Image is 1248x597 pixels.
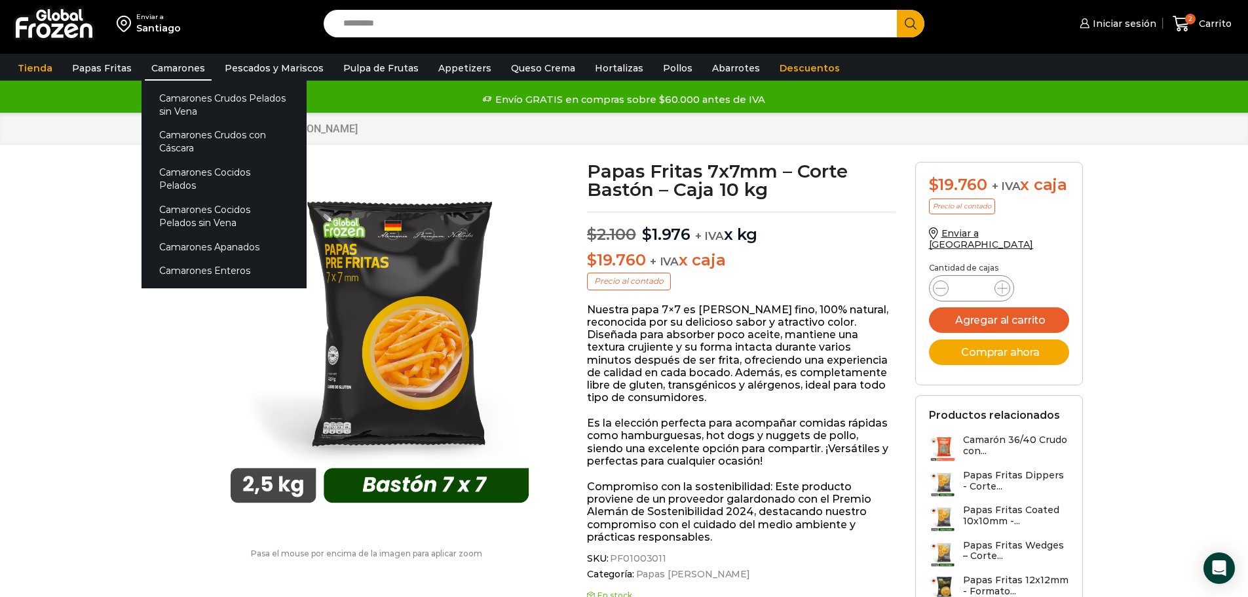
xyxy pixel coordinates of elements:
span: + IVA [695,229,724,242]
a: Papas [PERSON_NAME] [634,569,750,580]
div: 1 / 3 [200,162,559,522]
a: Camarón 36/40 Crudo con... [929,434,1069,463]
p: Cantidad de cajas [929,263,1069,273]
p: Pasa el mouse por encima de la imagen para aplicar zoom [166,549,568,558]
h3: Camarón 36/40 Crudo con... [963,434,1069,457]
a: Camarones [145,56,212,81]
div: Enviar a [136,12,181,22]
bdi: 19.760 [587,250,645,269]
button: Agregar al carrito [929,307,1069,333]
button: Comprar ahora [929,339,1069,365]
a: Papas Fritas Coated 10x10mm -... [929,505,1069,533]
p: Es la elección perfecta para acompañar comidas rápidas como hamburguesas, hot dogs y nuggets de p... [587,417,896,467]
span: $ [929,175,939,194]
a: Descuentos [773,56,846,81]
img: address-field-icon.svg [117,12,136,35]
p: Nuestra papa 7×7 es [PERSON_NAME] fino, 100% natural, reconocida por su delicioso sabor y atracti... [587,303,896,404]
span: $ [587,225,597,244]
span: Categoría: [587,569,896,580]
a: Appetizers [432,56,498,81]
h3: Papas Fritas Dippers - Corte... [963,470,1069,492]
bdi: 19.760 [929,175,987,194]
a: Pescados y Mariscos [218,56,330,81]
h3: Papas Fritas Coated 10x10mm -... [963,505,1069,527]
bdi: 2.100 [587,225,636,244]
h3: Papas Fritas Wedges – Corte... [963,540,1069,562]
input: Product quantity [959,279,984,298]
button: Search button [897,10,924,37]
p: Precio al contado [929,199,995,214]
span: $ [587,250,597,269]
span: + IVA [650,255,679,268]
a: Camarones Apanados [142,235,307,259]
div: Santiago [136,22,181,35]
h3: Papas Fritas 12x12mm - Formato... [963,575,1069,597]
a: Abarrotes [706,56,766,81]
p: x kg [587,212,896,244]
a: Queso Crema [504,56,582,81]
a: Camarones Cocidos Pelados sin Vena [142,197,307,235]
a: Hortalizas [588,56,650,81]
a: Camarones Crudos Pelados sin Vena [142,86,307,123]
a: Papas Fritas Wedges – Corte... [929,540,1069,568]
p: Compromiso con la sostenibilidad: Este producto proviene de un proveedor galardonado con el Premi... [587,480,896,543]
h2: Productos relacionados [929,409,1060,421]
p: Precio al contado [587,273,671,290]
a: Pulpa de Frutas [337,56,425,81]
div: Open Intercom Messenger [1203,552,1235,584]
span: SKU: [587,553,896,564]
div: x caja [929,176,1069,195]
span: $ [642,225,652,244]
h1: Papas Fritas 7x7mm – Corte Bastón – Caja 10 kg [587,162,896,199]
a: Enviar a [GEOGRAPHIC_DATA] [929,227,1034,250]
a: Papas Fritas Dippers - Corte... [929,470,1069,498]
p: x caja [587,251,896,270]
a: Tienda [11,56,59,81]
a: Pollos [656,56,699,81]
a: Papas Fritas [66,56,138,81]
img: 7x7 [200,162,559,522]
bdi: 1.976 [642,225,690,244]
a: Camarones Cocidos Pelados [142,161,307,198]
a: Camarones Enteros [142,259,307,283]
span: PF01003011 [608,553,666,564]
a: Camarones Crudos con Cáscara [142,123,307,161]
